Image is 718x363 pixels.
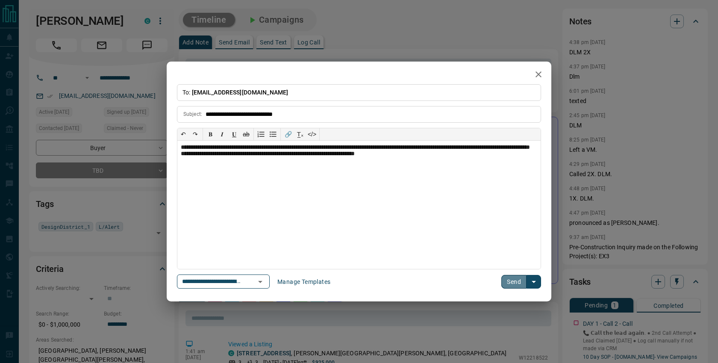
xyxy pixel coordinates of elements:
[294,128,306,140] button: T̲ₓ
[228,128,240,140] button: 𝐔
[240,128,252,140] button: ab
[192,89,288,96] span: [EMAIL_ADDRESS][DOMAIN_NAME]
[177,128,189,140] button: ↶
[243,131,250,138] s: ab
[306,128,318,140] button: </>
[189,128,201,140] button: ↷
[254,276,266,288] button: Open
[282,128,294,140] button: 🔗
[272,275,335,289] button: Manage Templates
[501,275,527,289] button: Send
[177,84,541,101] p: To:
[216,128,228,140] button: 𝑰
[501,275,541,289] div: split button
[267,128,279,140] button: Bullet list
[183,110,202,118] p: Subject:
[204,128,216,140] button: 𝐁
[232,131,236,138] span: 𝐔
[255,128,267,140] button: Numbered list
